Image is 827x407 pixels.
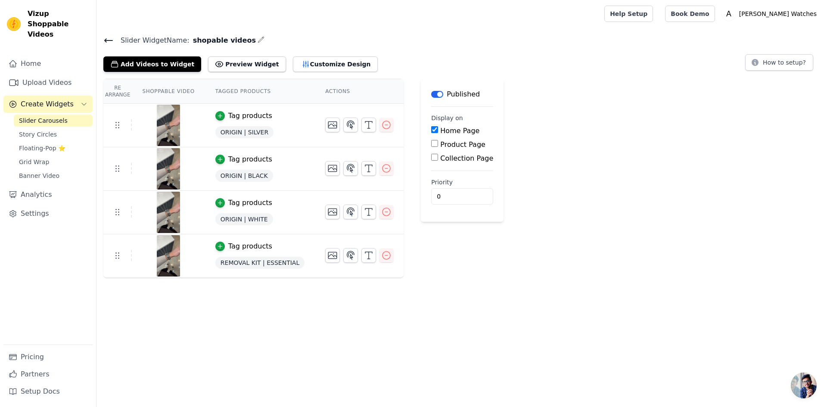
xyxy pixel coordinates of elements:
div: Edit Name [258,34,264,46]
a: Analytics [3,186,93,203]
button: Change Thumbnail [325,248,340,263]
th: Actions [315,79,404,104]
button: Change Thumbnail [325,118,340,132]
button: Change Thumbnail [325,161,340,176]
img: tn-60f6a9ccc88f4e7f892db687aeea8394.png [156,192,180,233]
p: Published [447,89,480,99]
span: Slider Carousels [19,116,68,125]
label: Priority [431,178,493,186]
button: Preview Widget [208,56,286,72]
div: Tag products [228,154,272,165]
button: Create Widgets [3,96,93,113]
button: Tag products [215,154,272,165]
span: shopable videos [190,35,256,46]
img: Vizup [7,17,21,31]
a: Floating-Pop ⭐ [14,142,93,154]
th: Shoppable Video [132,79,205,104]
button: Tag products [215,241,272,252]
a: Home [3,55,93,72]
span: REMOVAL KIT | ESSENTIAL [215,257,305,269]
div: Tag products [228,241,272,252]
a: Grid Wrap [14,156,93,168]
a: How to setup? [745,60,813,68]
span: Floating-Pop ⭐ [19,144,65,152]
a: Partners [3,366,93,383]
a: Help Setup [604,6,653,22]
button: Add Videos to Widget [103,56,201,72]
a: Slider Carousels [14,115,93,127]
label: Home Page [440,127,479,135]
span: ORIGIN | BLACK [215,170,273,182]
button: Change Thumbnail [325,205,340,219]
a: Settings [3,205,93,222]
th: Re Arrange [103,79,132,104]
th: Tagged Products [205,79,315,104]
img: tn-b93611b50c3843a58b95ac51f4d9c614.png [156,105,180,146]
img: tn-3996e46affeb4e6fa62a2981c0f92ebb.png [156,148,180,190]
span: Story Circles [19,130,57,139]
a: Banner Video [14,170,93,182]
span: Create Widgets [21,99,74,109]
button: How to setup? [745,54,813,71]
span: ORIGIN | SILVER [215,126,274,138]
a: Pricing [3,348,93,366]
span: Slider Widget Name: [114,35,190,46]
span: Grid Wrap [19,158,49,166]
button: Tag products [215,111,272,121]
a: Story Circles [14,128,93,140]
button: A [PERSON_NAME] Watches [722,6,820,22]
div: Chat abierto [791,373,817,398]
span: ORIGIN | WHITE [215,213,273,225]
a: Book Demo [665,6,715,22]
label: Collection Page [440,154,493,162]
div: Tag products [228,198,272,208]
span: Banner Video [19,171,59,180]
div: Tag products [228,111,272,121]
span: Vizup Shoppable Videos [28,9,89,40]
img: tn-19812cc7aa274f449bbbb70dbc067320.png [156,235,180,277]
a: Upload Videos [3,74,93,91]
button: Tag products [215,198,272,208]
button: Customize Design [293,56,378,72]
label: Product Page [440,140,485,149]
text: A [726,9,731,18]
p: [PERSON_NAME] Watches [736,6,820,22]
legend: Display on [431,114,463,122]
a: Setup Docs [3,383,93,400]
